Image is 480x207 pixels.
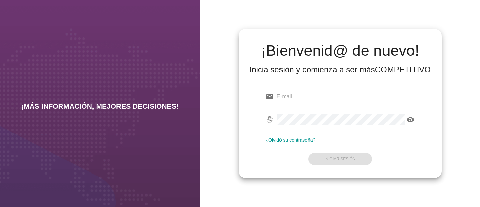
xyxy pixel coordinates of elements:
[249,64,431,75] div: Inicia sesión y comienza a ser más
[375,65,431,74] strong: COMPETITIVO
[266,116,274,124] i: fingerprint
[266,137,316,143] a: ¿Olvidó su contraseña?
[249,43,431,59] h2: ¡Bienvenid@ de nuevo!
[266,93,274,101] i: email
[21,102,179,110] h2: ¡MÁS INFORMACIÓN, MEJORES DECISIONES!
[277,91,415,102] input: E-mail
[406,116,415,124] i: visibility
